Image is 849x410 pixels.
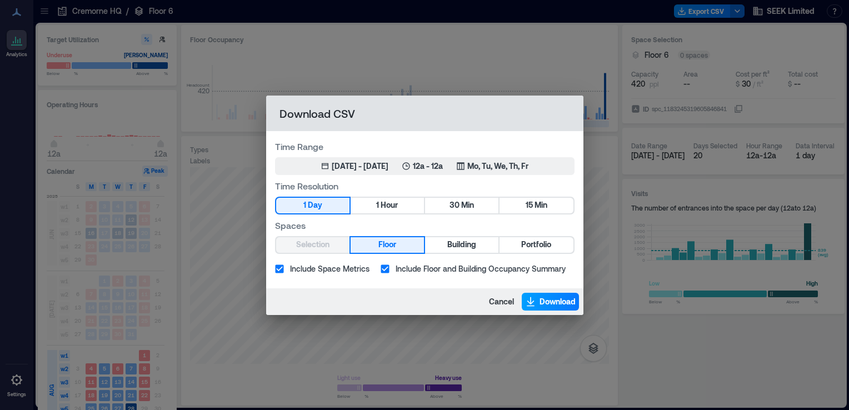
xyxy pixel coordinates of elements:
[486,293,517,311] button: Cancel
[351,198,424,213] button: 1 Hour
[266,96,583,131] h2: Download CSV
[396,263,566,274] span: Include Floor and Building Occupancy Summary
[332,161,388,172] div: [DATE] - [DATE]
[275,179,575,192] label: Time Resolution
[522,293,579,311] button: Download
[521,238,551,252] span: Portfolio
[450,198,460,212] span: 30
[290,263,369,274] span: Include Space Metrics
[303,198,306,212] span: 1
[413,161,443,172] p: 12a - 12a
[467,161,528,172] p: Mo, Tu, We, Th, Fr
[425,198,498,213] button: 30 Min
[447,238,476,252] span: Building
[526,198,533,212] span: 15
[275,157,575,175] button: [DATE] - [DATE]12a - 12aMo, Tu, We, Th, Fr
[308,198,322,212] span: Day
[275,140,575,153] label: Time Range
[500,198,573,213] button: 15 Min
[540,296,576,307] span: Download
[425,237,498,253] button: Building
[275,219,575,232] label: Spaces
[381,198,398,212] span: Hour
[461,198,474,212] span: Min
[376,198,379,212] span: 1
[276,198,349,213] button: 1 Day
[351,237,424,253] button: Floor
[500,237,573,253] button: Portfolio
[489,296,514,307] span: Cancel
[535,198,547,212] span: Min
[378,238,396,252] span: Floor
